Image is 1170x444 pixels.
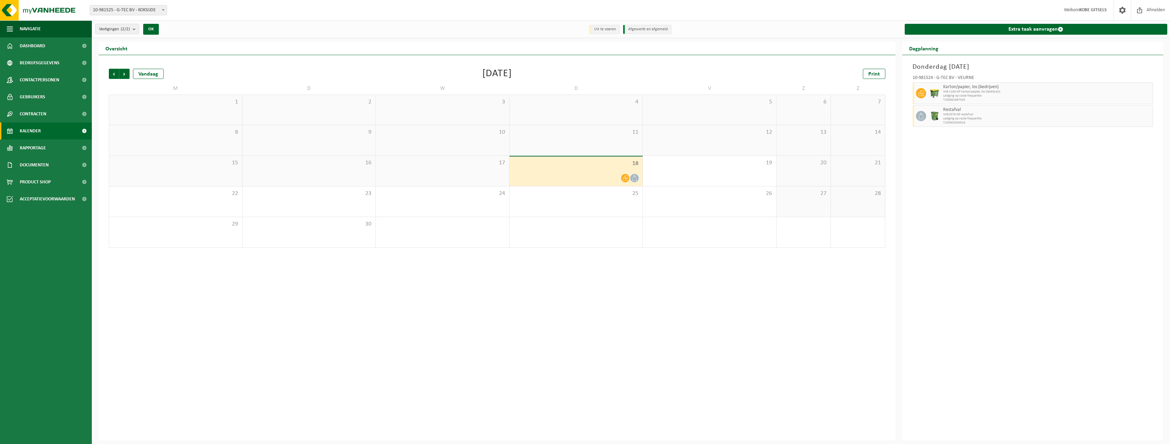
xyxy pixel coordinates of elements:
[243,82,376,95] td: D
[20,71,59,88] span: Contactpersonen
[246,220,372,228] span: 30
[780,129,827,136] span: 13
[482,69,512,79] div: [DATE]
[834,190,882,197] span: 28
[109,82,243,95] td: M
[246,159,372,167] span: 16
[246,129,372,136] span: 9
[913,62,1153,72] h3: Donderdag [DATE]
[20,105,46,122] span: Contracten
[902,42,945,55] h2: Dagplanning
[646,129,773,136] span: 12
[905,24,1168,35] a: Extra taak aanvragen
[780,98,827,106] span: 6
[113,190,239,197] span: 22
[99,42,134,55] h2: Overzicht
[943,90,1151,94] span: WB-1100-HP karton/papier, los (bedrijven)
[930,111,940,121] img: WB-0370-HPE-GN-50
[513,98,639,106] span: 4
[20,157,49,174] span: Documenten
[20,139,46,157] span: Rapportage
[109,69,119,79] span: Vorige
[943,117,1151,121] span: Lediging op vaste frequentie
[133,69,164,79] div: Vandaag
[780,190,827,197] span: 27
[20,174,51,191] span: Product Shop
[1079,7,1107,13] strong: KOBE GITSELS
[379,159,506,167] span: 17
[646,190,773,197] span: 26
[943,107,1151,113] span: Restafval
[646,98,773,106] span: 5
[643,82,776,95] td: V
[780,159,827,167] span: 20
[113,129,239,136] span: 8
[513,190,639,197] span: 25
[143,24,159,35] button: OK
[834,129,882,136] span: 14
[913,76,1153,82] div: 10-981524 - G-TEC BV - VEURNE
[119,69,130,79] span: Volgende
[95,24,139,34] button: Vestigingen(2/2)
[509,82,643,95] td: D
[943,98,1151,102] span: T250001967545
[831,82,885,95] td: Z
[99,24,130,34] span: Vestigingen
[513,129,639,136] span: 11
[943,113,1151,117] span: WB-0370-HP restafval
[776,82,831,95] td: Z
[20,122,41,139] span: Kalender
[379,190,506,197] span: 24
[20,54,60,71] span: Bedrijfsgegevens
[113,159,239,167] span: 15
[589,25,620,34] li: Uit te voeren
[113,220,239,228] span: 29
[943,94,1151,98] span: Lediging op vaste frequentie
[20,20,41,37] span: Navigatie
[90,5,167,15] span: 10-981525 - G-TEC BV - KOKSIJDE
[376,82,509,95] td: W
[868,71,880,77] span: Print
[121,27,130,31] count: (2/2)
[513,160,639,167] span: 18
[834,98,882,106] span: 7
[863,69,885,79] a: Print
[943,121,1151,125] span: T250001940016
[834,159,882,167] span: 21
[646,159,773,167] span: 19
[379,98,506,106] span: 3
[623,25,671,34] li: Afgewerkt en afgemeld
[943,84,1151,90] span: Karton/papier, los (bedrijven)
[20,37,45,54] span: Dashboard
[20,191,75,208] span: Acceptatievoorwaarden
[113,98,239,106] span: 1
[20,88,45,105] span: Gebruikers
[246,190,372,197] span: 23
[930,88,940,98] img: WB-1100-HPE-GN-50
[246,98,372,106] span: 2
[379,129,506,136] span: 10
